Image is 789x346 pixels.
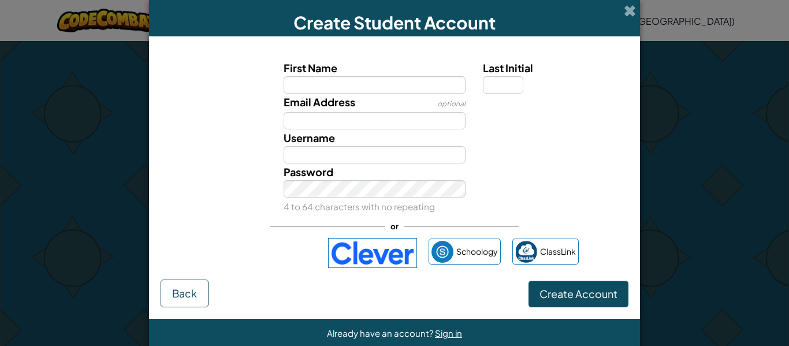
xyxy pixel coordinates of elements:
span: optional [437,99,466,108]
span: First Name [284,61,337,75]
img: clever-logo-blue.png [328,238,417,268]
span: Create Account [539,287,617,300]
img: classlink-logo-small.png [515,241,537,263]
small: 4 to 64 characters with no repeating [284,201,435,212]
span: ClassLink [540,243,576,260]
span: Create Student Account [293,12,496,34]
span: Schoology [456,243,498,260]
button: Create Account [529,281,628,307]
span: Last Initial [483,61,533,75]
span: Already have an account? [327,328,435,338]
span: Back [172,287,197,300]
iframe: Sign in with Google Button [204,240,322,266]
span: or [385,218,404,235]
a: Sign in [435,328,462,338]
span: Email Address [284,95,355,109]
button: Back [161,280,209,307]
span: Password [284,165,333,178]
img: schoology.png [431,241,453,263]
span: Username [284,131,335,144]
